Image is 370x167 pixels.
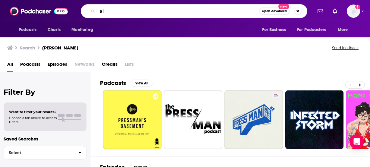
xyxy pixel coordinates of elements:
[7,59,13,72] a: All
[19,26,36,34] span: Podcasts
[262,10,287,13] span: Open Advanced
[125,59,134,72] span: Lists
[315,6,325,16] a: Show notifications dropdown
[4,88,86,96] h2: Filter By
[259,8,290,15] button: Open AdvancedNew
[4,136,86,142] p: Saved Searches
[347,5,360,18] button: Show profile menu
[10,5,68,17] img: Podchaser - Follow, Share and Rate Podcasts
[347,5,360,18] span: Logged in as PenguinYoungReaders
[100,79,126,87] h2: Podcasts
[4,146,86,159] button: Select
[262,26,286,34] span: For Business
[97,6,259,16] input: Search podcasts, credits, & more...
[224,90,283,149] a: 25
[48,26,61,34] span: Charts
[293,24,335,36] button: open menu
[131,80,152,87] button: View All
[74,59,95,72] span: Networks
[355,5,360,9] svg: Add a profile image
[14,24,44,36] button: open menu
[81,4,307,18] div: Search podcasts, credits, & more...
[350,134,364,149] div: Open Intercom Messenger
[20,59,40,72] a: Podcasts
[71,26,93,34] span: Monitoring
[102,59,118,72] a: Credits
[258,24,293,36] button: open menu
[67,24,101,36] button: open menu
[9,116,57,124] span: Choose a tab above to access filters.
[330,6,340,16] a: Show notifications dropdown
[347,5,360,18] img: User Profile
[20,45,35,51] h3: Search
[44,24,64,36] a: Charts
[338,26,348,34] span: More
[100,79,152,87] a: PodcastsView All
[42,45,78,51] h3: [PERSON_NAME]
[271,93,281,98] a: 25
[334,24,356,36] button: open menu
[297,26,326,34] span: For Podcasters
[48,59,67,72] a: Episodes
[278,4,289,9] span: New
[330,45,360,50] button: Send feedback
[4,151,74,155] span: Select
[9,110,57,114] span: Want to filter your results?
[274,93,278,99] span: 25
